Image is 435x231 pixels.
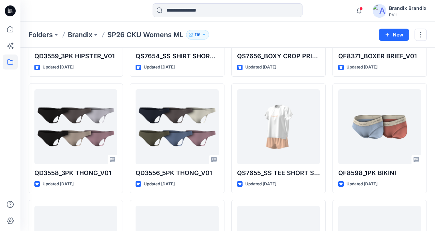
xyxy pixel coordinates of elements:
[338,168,421,178] p: QF8598_1PK BIKINI
[29,30,53,40] a: Folders
[379,29,409,41] button: New
[338,51,421,61] p: QF8371_BOXER BRIEF_V01
[373,4,386,18] img: avatar
[34,168,117,178] p: QD3558_3PK THONG_V01
[237,168,320,178] p: QS7655_SS TEE SHORT SET
[43,181,74,188] p: Updated [DATE]
[34,51,117,61] p: QD3559_3PK HIPSTER_V01
[144,181,175,188] p: Updated [DATE]
[237,89,320,164] a: QS7655_SS TEE SHORT SET
[136,51,218,61] p: QS7654_SS SHIRT SHORT SET
[389,4,426,12] div: Brandix Brandix
[68,30,92,40] a: Brandix
[43,64,74,71] p: Updated [DATE]
[237,51,320,61] p: QS7656_BOXY CROP PRIDE TEE
[245,181,276,188] p: Updated [DATE]
[107,30,183,40] p: SP26 CKU Womens ML
[136,89,218,164] a: QD3556_5PK THONG_V01
[346,64,377,71] p: Updated [DATE]
[389,12,426,17] div: PVH
[144,64,175,71] p: Updated [DATE]
[186,30,209,40] button: 116
[338,89,421,164] a: QF8598_1PK BIKINI
[136,168,218,178] p: QD3556_5PK THONG_V01
[245,64,276,71] p: Updated [DATE]
[346,181,377,188] p: Updated [DATE]
[195,31,201,38] p: 116
[34,89,117,164] a: QD3558_3PK THONG_V01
